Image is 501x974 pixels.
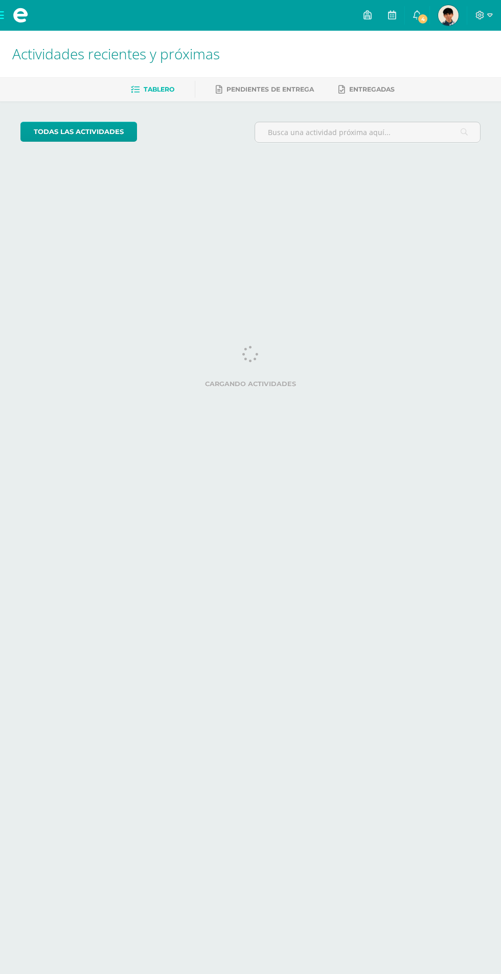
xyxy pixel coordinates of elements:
label: Cargando actividades [20,380,481,388]
input: Busca una actividad próxima aquí... [255,122,480,142]
a: Entregadas [338,81,395,98]
a: todas las Actividades [20,122,137,142]
a: Tablero [131,81,174,98]
span: Actividades recientes y próximas [12,44,220,63]
a: Pendientes de entrega [216,81,314,98]
span: 4 [417,13,428,25]
span: Pendientes de entrega [226,85,314,93]
span: Entregadas [349,85,395,93]
img: f76073ca312b03dd87f23b6b364bf11e.png [438,5,459,26]
span: Tablero [144,85,174,93]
